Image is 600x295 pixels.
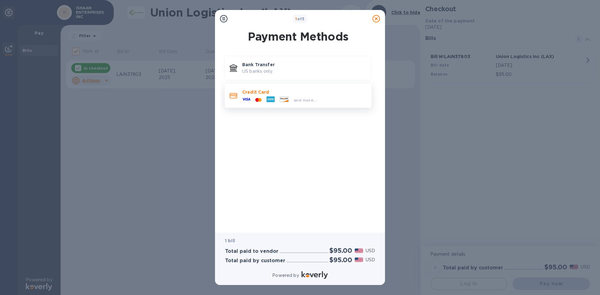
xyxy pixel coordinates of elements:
[223,30,373,43] h1: Payment Methods
[355,258,363,262] img: USD
[242,61,367,68] p: Bank Transfer
[225,238,235,243] b: 1 bill
[295,17,305,21] b: of 3
[355,248,363,253] img: USD
[242,68,367,75] p: US banks only.
[329,256,352,264] h2: $95.00
[225,248,278,254] h3: Total paid to vendor
[302,271,328,279] img: Logo
[294,98,317,102] span: and more...
[272,272,299,279] p: Powered by
[225,258,285,264] h3: Total paid by customer
[366,248,375,254] p: USD
[329,247,352,254] h2: $95.00
[295,17,297,21] span: 1
[242,89,367,95] p: Credit Card
[366,257,375,263] p: USD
